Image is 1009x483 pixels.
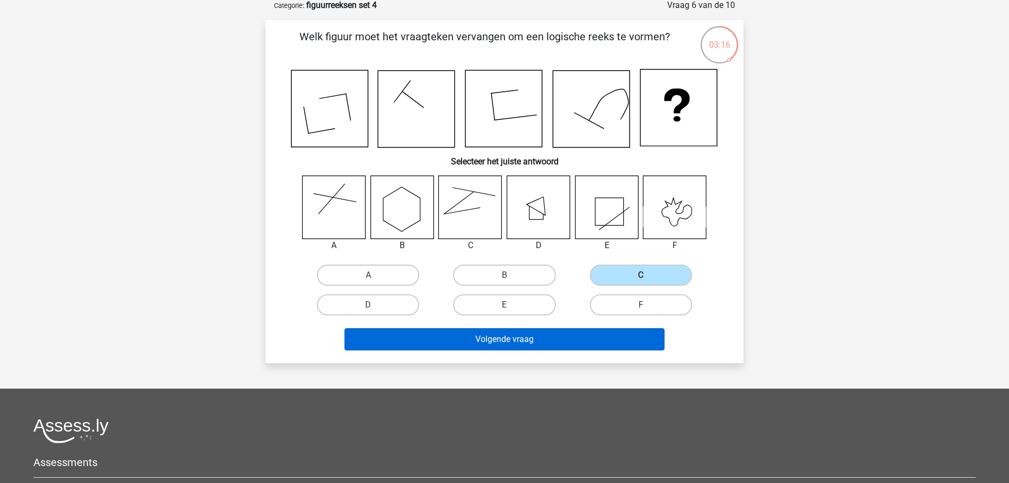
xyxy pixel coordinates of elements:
div: F [635,239,715,252]
div: A [294,239,374,252]
label: D [317,294,419,315]
img: Assessly logo [33,418,109,443]
label: E [453,294,555,315]
div: 03:16 [700,25,739,51]
h5: Assessments [33,456,976,469]
label: F [590,294,692,315]
p: Welk figuur moet het vraagteken vervangen om een logische reeks te vormen? [282,29,687,60]
label: A [317,265,419,286]
div: E [567,239,647,252]
button: Volgende vraag [344,328,665,350]
label: C [590,265,692,286]
div: D [499,239,579,252]
label: B [453,265,555,286]
div: B [362,239,442,252]
div: C [430,239,510,252]
h6: Selecteer het juiste antwoord [282,148,727,166]
small: Categorie: [274,2,304,10]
